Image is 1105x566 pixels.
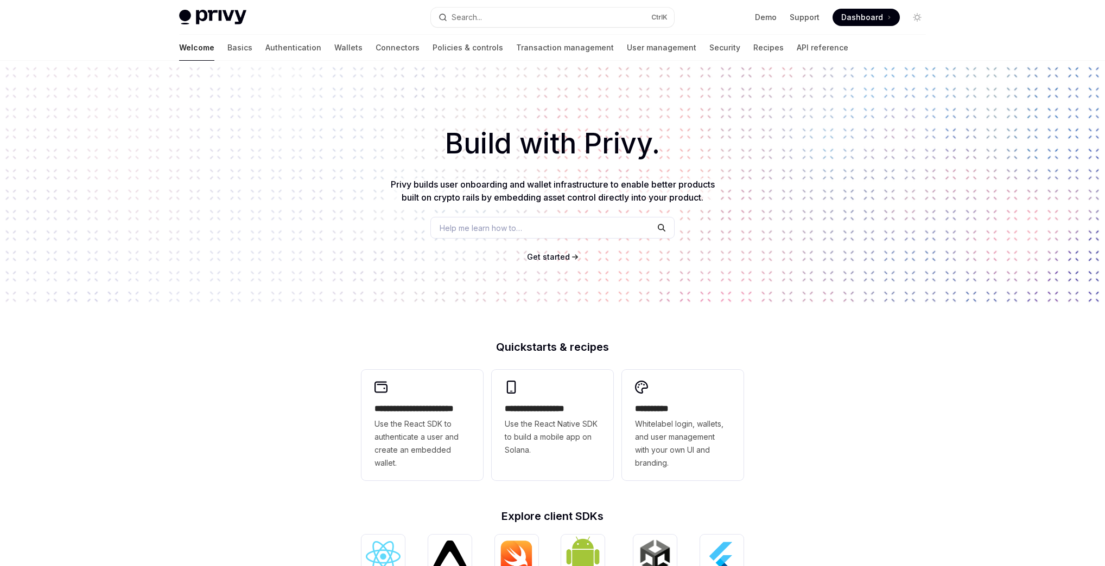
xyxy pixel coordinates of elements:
[492,370,613,480] a: **** **** **** ***Use the React Native SDK to build a mobile app on Solana.
[374,417,470,469] span: Use the React SDK to authenticate a user and create an embedded wallet.
[622,370,744,480] a: **** *****Whitelabel login, wallets, and user management with your own UI and branding.
[440,222,522,234] span: Help me learn how to…
[265,35,321,61] a: Authentication
[361,342,744,352] h2: Quickstarts & recipes
[452,11,482,24] div: Search...
[361,511,744,522] h2: Explore client SDKs
[505,417,600,456] span: Use the React Native SDK to build a mobile app on Solana.
[179,35,214,61] a: Welcome
[753,35,784,61] a: Recipes
[841,12,883,23] span: Dashboard
[790,12,820,23] a: Support
[334,35,363,61] a: Wallets
[527,252,570,261] span: Get started
[391,179,715,203] span: Privy builds user onboarding and wallet infrastructure to enable better products built on crypto ...
[179,10,246,25] img: light logo
[755,12,777,23] a: Demo
[433,35,503,61] a: Policies & controls
[909,9,926,26] button: Toggle dark mode
[833,9,900,26] a: Dashboard
[516,35,614,61] a: Transaction management
[797,35,848,61] a: API reference
[227,35,252,61] a: Basics
[651,13,668,22] span: Ctrl K
[635,417,731,469] span: Whitelabel login, wallets, and user management with your own UI and branding.
[627,35,696,61] a: User management
[376,35,420,61] a: Connectors
[709,35,740,61] a: Security
[17,123,1088,165] h1: Build with Privy.
[431,8,674,27] button: Search...CtrlK
[527,252,570,262] a: Get started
